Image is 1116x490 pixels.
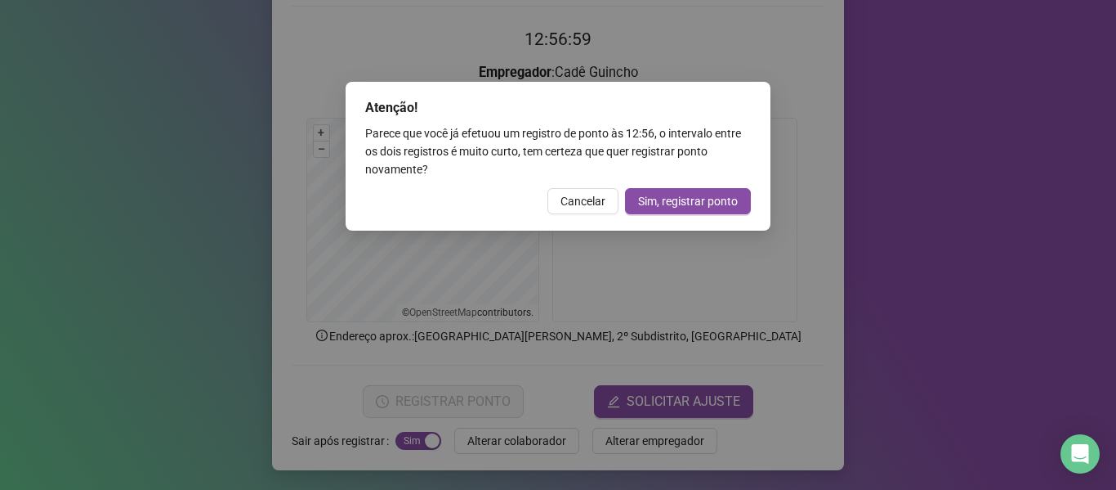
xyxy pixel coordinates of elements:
[560,192,605,210] span: Cancelar
[365,98,751,118] div: Atenção!
[638,192,738,210] span: Sim, registrar ponto
[365,124,751,178] div: Parece que você já efetuou um registro de ponto às 12:56 , o intervalo entre os dois registros é ...
[547,188,618,214] button: Cancelar
[625,188,751,214] button: Sim, registrar ponto
[1060,434,1100,474] div: Open Intercom Messenger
